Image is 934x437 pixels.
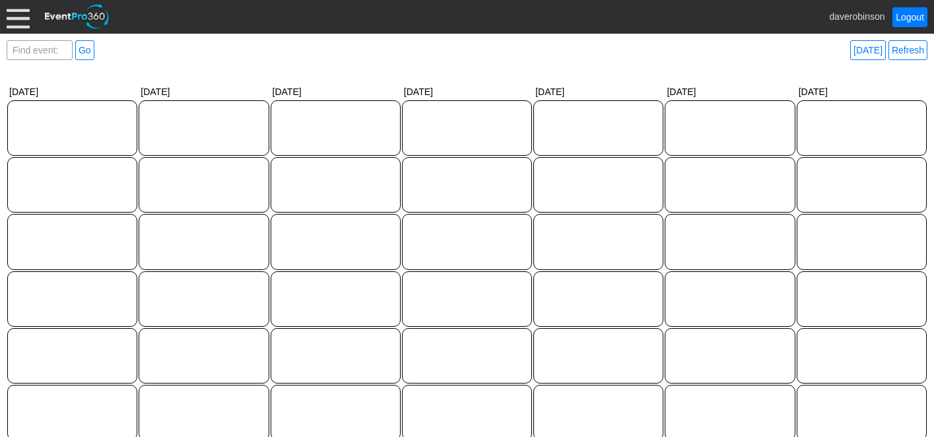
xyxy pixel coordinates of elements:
[892,7,927,27] a: Logout
[829,11,884,21] span: daverobinson
[401,84,533,100] div: [DATE]
[664,84,795,100] div: [DATE]
[796,84,927,100] div: [DATE]
[888,40,927,60] a: Refresh
[7,5,30,28] div: Menu: Click or 'Crtl+M' to toggle menu open/close
[533,84,664,100] div: [DATE]
[138,84,269,100] div: [DATE]
[7,84,138,100] div: [DATE]
[75,40,94,60] a: Go
[270,84,401,100] div: [DATE]
[10,41,69,73] span: Find event: enter title
[850,40,886,60] a: [DATE]
[43,2,112,32] img: EventPro360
